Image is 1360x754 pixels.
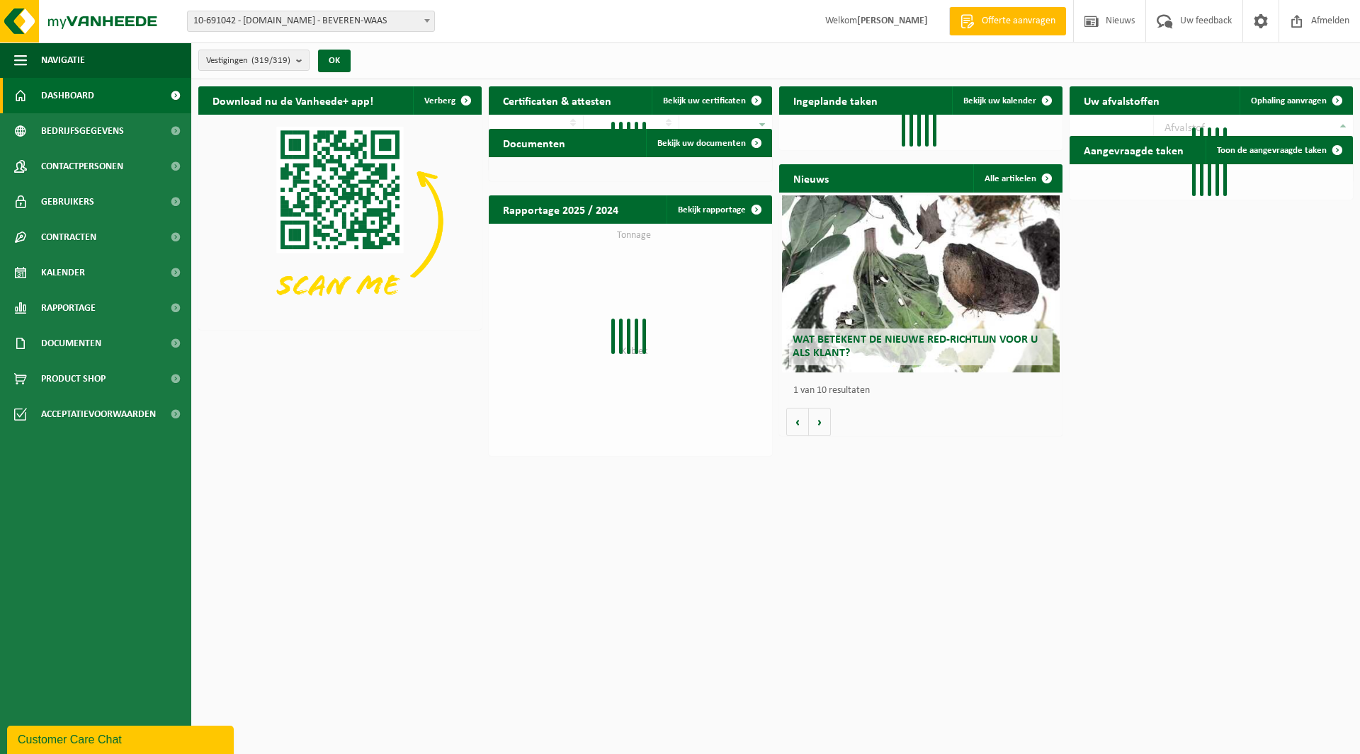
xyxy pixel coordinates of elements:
h2: Ingeplande taken [779,86,892,114]
span: Rapportage [41,290,96,326]
strong: [PERSON_NAME] [857,16,928,26]
span: Contracten [41,219,96,255]
span: Bedrijfsgegevens [41,113,124,149]
span: Offerte aanvragen [978,14,1059,28]
a: Wat betekent de nieuwe RED-richtlijn voor u als klant? [782,195,1060,372]
a: Bekijk uw certificaten [652,86,771,115]
h2: Download nu de Vanheede+ app! [198,86,387,114]
span: Product Shop [41,361,106,396]
span: Bekijk uw certificaten [663,96,746,105]
span: Acceptatievoorwaarden [41,396,156,432]
button: Verberg [413,86,480,115]
h2: Uw afvalstoffen [1070,86,1174,114]
a: Offerte aanvragen [949,7,1066,35]
img: Download de VHEPlus App [198,115,482,327]
a: Bekijk rapportage [667,195,771,224]
a: Bekijk uw documenten [646,129,771,157]
button: Volgende [809,408,831,436]
span: Verberg [424,96,455,105]
span: Dashboard [41,78,94,113]
button: OK [318,50,351,72]
span: Toon de aangevraagde taken [1217,146,1327,155]
a: Ophaling aanvragen [1240,86,1351,115]
span: Bekijk uw kalender [963,96,1036,105]
h2: Certificaten & attesten [489,86,625,114]
button: Vestigingen(319/319) [198,50,310,71]
span: Bekijk uw documenten [657,139,746,148]
span: Gebruikers [41,184,94,219]
a: Alle artikelen [973,164,1061,193]
h2: Rapportage 2025 / 2024 [489,195,633,223]
span: 10-691042 - LAMMERTYN.NET - BEVEREN-WAAS [188,11,434,31]
a: Bekijk uw kalender [952,86,1061,115]
span: 10-691042 - LAMMERTYN.NET - BEVEREN-WAAS [187,11,435,32]
span: Ophaling aanvragen [1251,96,1327,105]
span: Vestigingen [206,50,290,72]
span: Documenten [41,326,101,361]
h2: Aangevraagde taken [1070,136,1198,164]
span: Kalender [41,255,85,290]
a: Toon de aangevraagde taken [1206,136,1351,164]
h2: Documenten [489,129,579,156]
count: (319/319) [251,56,290,65]
span: Navigatie [41,42,85,78]
iframe: chat widget [7,723,237,754]
h2: Nieuws [779,164,843,192]
span: Wat betekent de nieuwe RED-richtlijn voor u als klant? [793,334,1038,359]
p: 1 van 10 resultaten [793,386,1055,396]
button: Vorige [786,408,809,436]
span: Contactpersonen [41,149,123,184]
